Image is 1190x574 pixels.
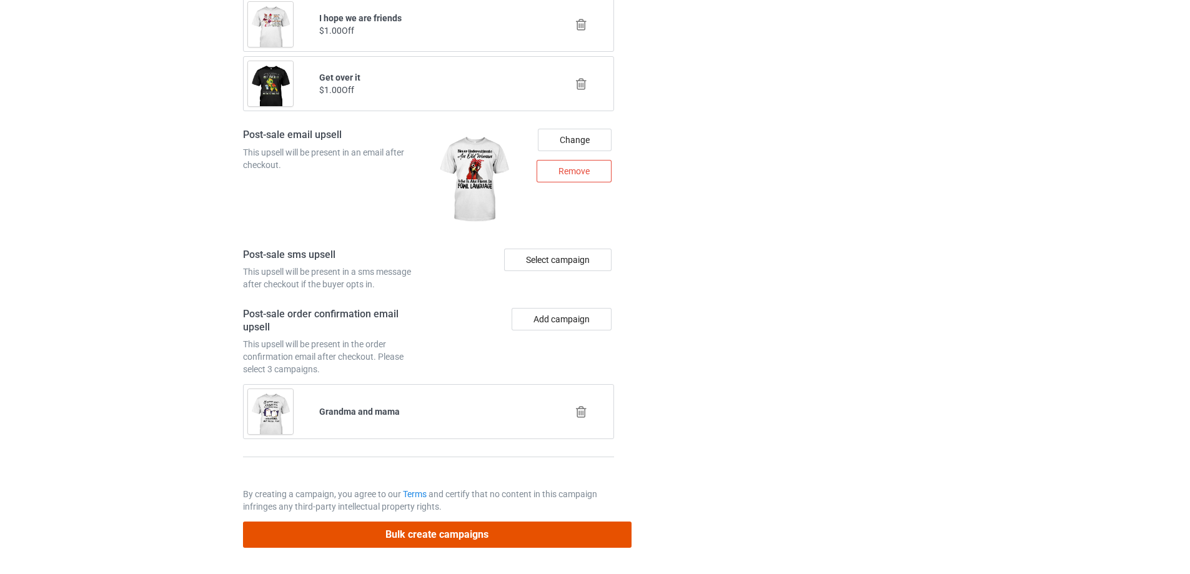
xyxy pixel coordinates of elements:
div: This upsell will be present in a sms message after checkout if the buyer opts in. [243,265,424,290]
h4: Post-sale email upsell [243,129,424,142]
div: This upsell will be present in the order confirmation email after checkout. Please select 3 campa... [243,338,424,375]
a: Terms [403,489,427,499]
button: Add campaign [512,308,612,330]
div: $1.00 Off [319,24,538,37]
h4: Post-sale sms upsell [243,249,424,262]
div: Change [538,129,612,151]
div: $1.00 Off [319,84,538,96]
b: Get over it [319,72,360,82]
img: regular.jpg [433,129,515,231]
div: This upsell will be present in an email after checkout. [243,146,424,171]
p: By creating a campaign, you agree to our and certify that no content in this campaign infringes a... [243,488,614,513]
button: Bulk create campaigns [243,522,632,547]
div: Remove [537,160,612,182]
h4: Post-sale order confirmation email upsell [243,308,424,334]
b: Grandma and mama [319,407,400,417]
div: Select campaign [504,249,612,271]
b: I hope we are friends [319,13,402,23]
